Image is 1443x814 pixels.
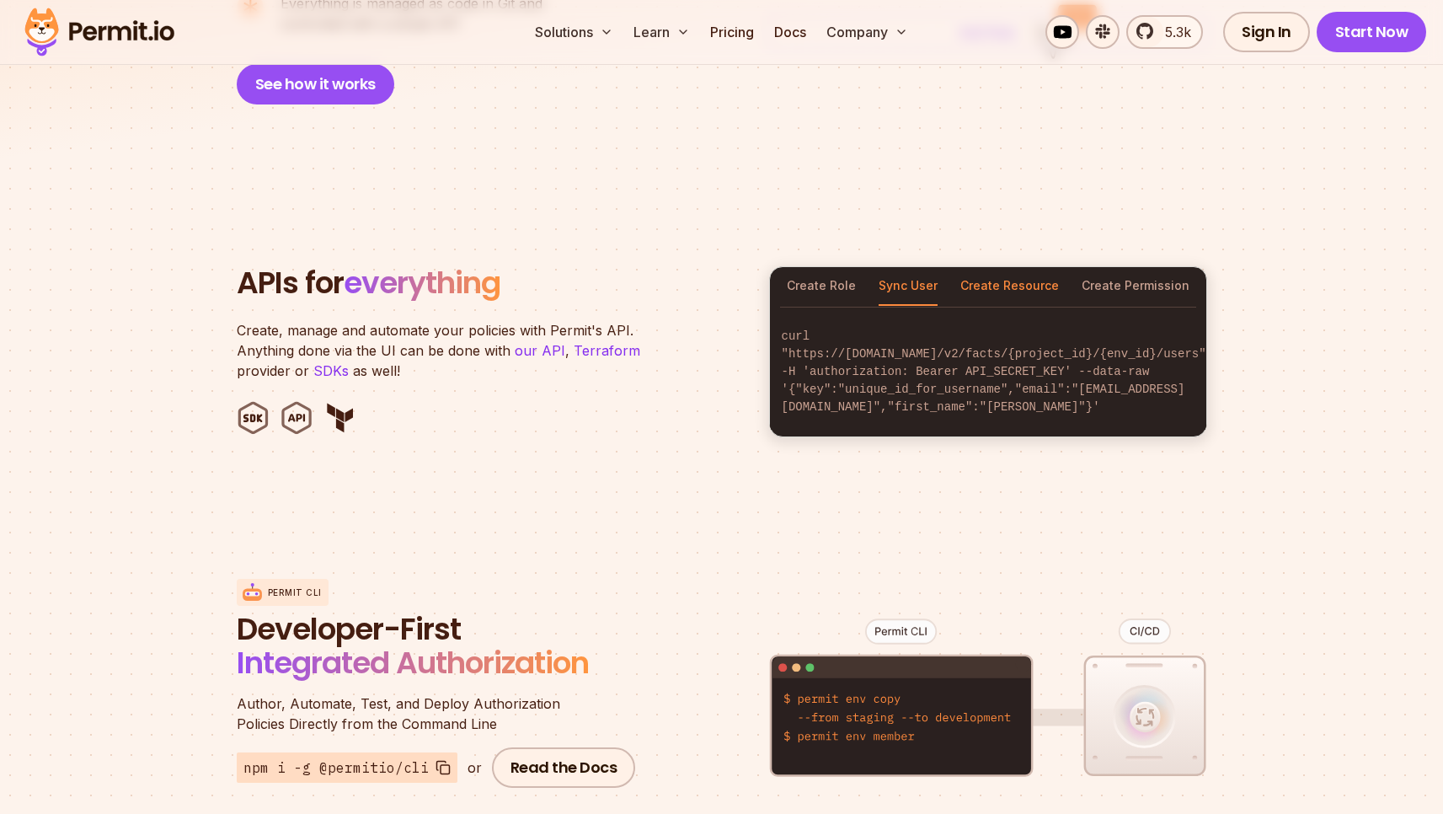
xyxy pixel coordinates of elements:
button: Create Resource [960,267,1059,306]
a: Start Now [1317,12,1427,52]
span: Author, Automate, Test, and Deploy Authorization [237,694,641,714]
button: Company [820,15,915,49]
button: npm i -g @permitio/cli [237,752,457,783]
button: See how it works [237,64,394,104]
button: Learn [627,15,697,49]
a: Terraform [574,342,640,359]
button: Create Role [787,267,856,306]
a: our API [515,342,565,359]
a: SDKs [313,362,349,379]
button: Solutions [528,15,620,49]
code: curl "https://[DOMAIN_NAME]/v2/facts/{project_id}/{env_id}/users" -H 'authorization: Bearer API_S... [770,314,1206,430]
p: Policies Directly from the Command Line [237,694,641,734]
a: 5.3k [1126,15,1203,49]
a: Read the Docs [492,747,636,788]
p: Create, manage and automate your policies with Permit's API. Anything done via the UI can be done... [237,320,658,381]
span: npm i -g @permitio/cli [243,758,429,778]
h2: APIs for [237,266,749,300]
span: everything [344,261,500,304]
img: Permit logo [17,3,182,61]
button: Create Permission [1082,267,1189,306]
span: Integrated Authorization [237,641,589,684]
a: Docs [767,15,813,49]
div: or [468,758,482,778]
p: Permit CLI [268,586,322,599]
a: Pricing [703,15,761,49]
span: Developer-First [237,613,641,646]
button: Sync User [879,267,938,306]
a: Sign In [1223,12,1310,52]
span: 5.3k [1155,22,1191,42]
